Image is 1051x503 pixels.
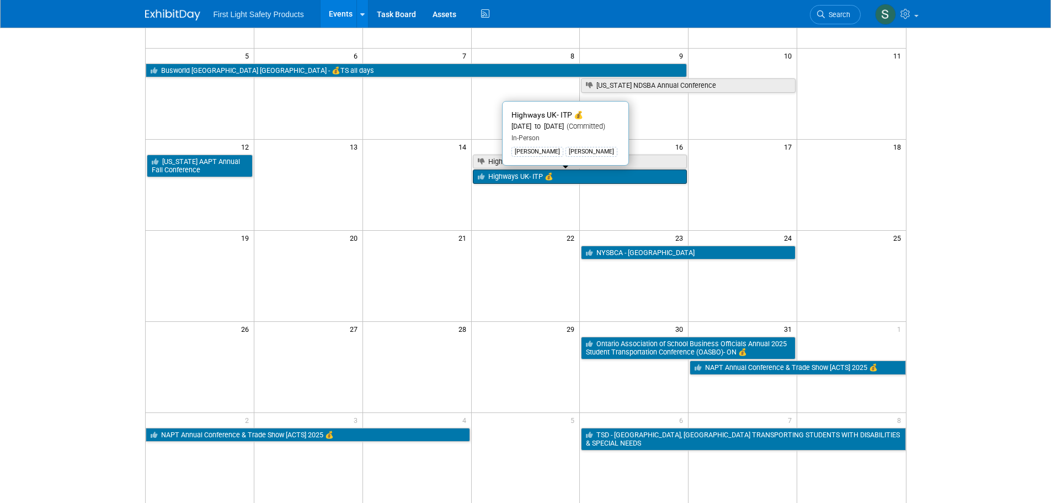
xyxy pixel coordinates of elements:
a: [US_STATE] AAPT Annual Fall Conference [147,155,253,177]
a: Busworld [GEOGRAPHIC_DATA] [GEOGRAPHIC_DATA] - 💰TS all days [146,63,687,78]
span: 1 [896,322,906,336]
span: 24 [783,231,797,245]
div: [PERSON_NAME] [565,147,617,157]
span: 8 [569,49,579,62]
a: NAPT Annual Conference & Trade Show [ACTS] 2025 💰 [146,428,470,442]
span: (Committed) [564,122,605,130]
span: 3 [353,413,362,427]
span: 6 [353,49,362,62]
span: 28 [457,322,471,336]
span: 19 [240,231,254,245]
img: Steph Willemsen [875,4,896,25]
div: [PERSON_NAME] [511,147,563,157]
span: 8 [896,413,906,427]
div: [DATE] to [DATE] [511,122,620,131]
span: Highways UK- ITP 💰 [511,110,583,119]
span: 16 [674,140,688,153]
a: NYSBCA - [GEOGRAPHIC_DATA] [581,246,796,260]
span: 10 [783,49,797,62]
a: Highways UK- ITP 💰 [473,170,687,184]
a: Ontario Association of School Business Officials Annual 2025 Student Transportation Conference (O... [581,337,796,359]
a: Search [810,5,861,24]
span: 27 [349,322,362,336]
span: 7 [461,49,471,62]
span: 4 [461,413,471,427]
span: 25 [892,231,906,245]
span: 6 [678,413,688,427]
span: 7 [787,413,797,427]
span: 14 [457,140,471,153]
span: 17 [783,140,797,153]
span: 30 [674,322,688,336]
span: 22 [565,231,579,245]
span: In-Person [511,134,540,142]
a: [US_STATE] NDSBA Annual Conference [581,78,796,93]
span: 31 [783,322,797,336]
img: ExhibitDay [145,9,200,20]
span: 26 [240,322,254,336]
span: 11 [892,49,906,62]
span: Search [825,10,850,19]
span: 9 [678,49,688,62]
span: 20 [349,231,362,245]
span: 5 [244,49,254,62]
span: 5 [569,413,579,427]
span: 2 [244,413,254,427]
span: 13 [349,140,362,153]
a: TSD - [GEOGRAPHIC_DATA], [GEOGRAPHIC_DATA] TRANSPORTING STUDENTS WITH DISABILITIES & SPECIAL NEEDS [581,428,905,451]
span: 21 [457,231,471,245]
span: 12 [240,140,254,153]
span: First Light Safety Products [214,10,304,19]
span: 23 [674,231,688,245]
span: 29 [565,322,579,336]
a: Highways AU 2025 - 💰 ITP [473,155,687,169]
span: 18 [892,140,906,153]
a: NAPT Annual Conference & Trade Show [ACTS] 2025 💰 [690,361,905,375]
